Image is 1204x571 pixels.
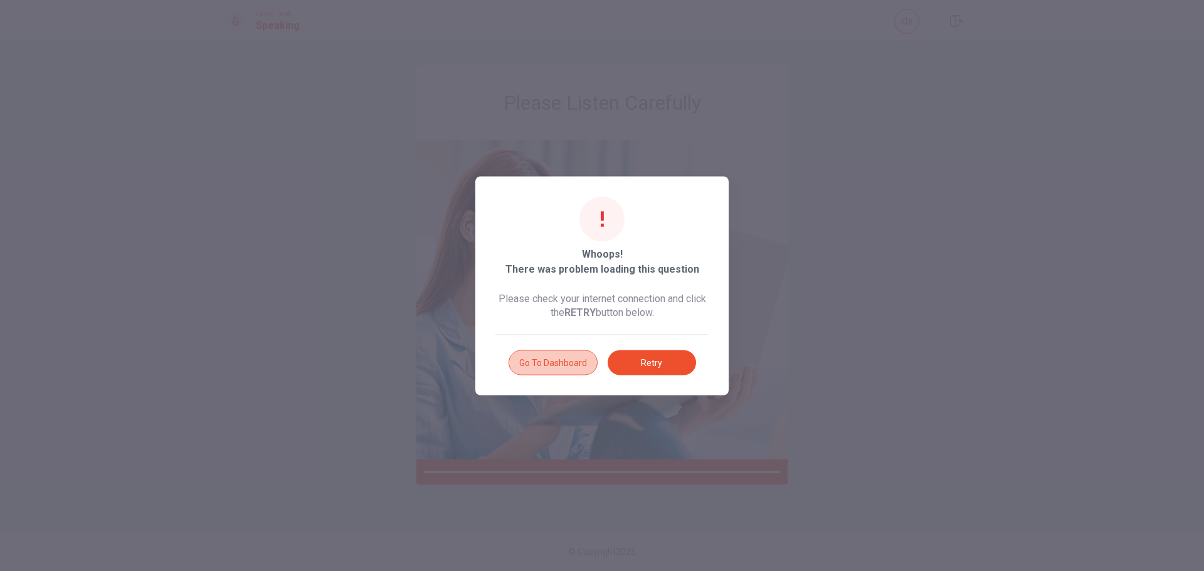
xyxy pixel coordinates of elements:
span: There was problem loading this question [505,261,699,276]
span: Please check your internet connection and click the button below. [495,291,709,319]
b: RETRY [564,306,596,318]
span: Whoops! [582,246,623,261]
button: Go to Dashboard [509,350,598,375]
button: Retry [608,350,696,375]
